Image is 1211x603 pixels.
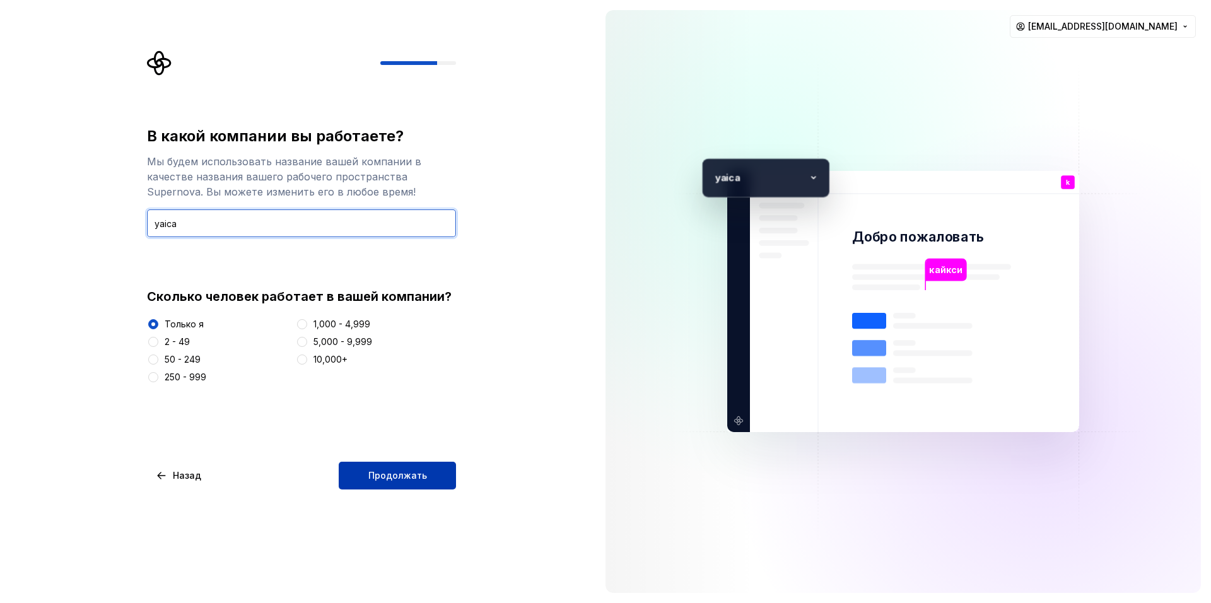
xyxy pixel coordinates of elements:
[929,264,962,276] ya-tr-span: кайкси
[313,318,370,331] div: 1,000 - 4,999
[165,319,204,329] ya-tr-span: Только я
[165,353,201,366] div: 50 - 249
[147,462,212,489] button: Назад
[313,336,372,348] div: 5,000 - 9,999
[720,172,740,184] ya-tr-span: aica
[173,470,201,481] ya-tr-span: Назад
[147,209,456,237] input: Название компании
[1010,15,1196,38] button: [EMAIL_ADDRESS][DOMAIN_NAME]
[339,462,456,489] button: Продолжать
[313,353,348,366] div: 10,000+
[147,127,404,145] ya-tr-span: В какой компании вы работаете?
[147,289,452,304] ya-tr-span: Сколько человек работает в вашей компании?
[1066,178,1070,187] ya-tr-span: k
[852,228,985,245] ya-tr-span: Добро пожаловать
[715,172,721,184] ya-tr-span: y
[165,371,206,383] div: 250 - 999
[1028,21,1178,32] ya-tr-span: [EMAIL_ADDRESS][DOMAIN_NAME]
[368,470,427,481] ya-tr-span: Продолжать
[147,50,172,76] svg: Supernova Logo
[165,336,190,348] div: 2 - 49
[147,155,421,198] ya-tr-span: Мы будем использовать название вашей компании в качестве названия вашего рабочего пространства Su...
